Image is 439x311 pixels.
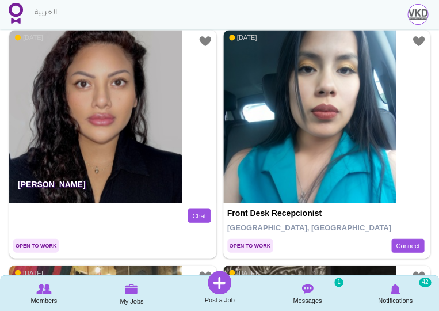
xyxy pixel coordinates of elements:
[229,33,257,41] span: [DATE]
[198,269,212,283] a: Add to Favourites
[411,269,426,283] a: Add to Favourites
[120,295,143,307] span: My Jobs
[13,238,59,252] span: Open to Work
[36,283,51,294] img: Browse Members
[391,238,424,253] a: Connect
[264,276,352,309] a: Messages Messages 1
[125,283,138,294] img: My Jobs
[227,238,273,252] span: Open to Work
[175,271,264,306] a: Post a Job Post a Job
[301,283,313,294] img: Messages
[188,208,210,223] a: Chat
[29,2,63,25] a: العربية
[419,278,431,287] small: 42
[204,294,234,306] span: Post a Job
[229,268,257,276] span: [DATE]
[411,34,426,48] a: Add to Favourites
[30,295,57,306] span: Members
[378,295,413,306] span: Notifications
[15,268,43,276] span: [DATE]
[198,34,212,48] a: Add to Favourites
[88,276,176,310] a: My Jobs My Jobs
[293,295,322,306] span: Messages
[351,276,439,309] a: Notifications Notifications 42
[15,33,43,41] span: [DATE]
[334,278,343,287] small: 1
[9,3,23,24] img: Home
[9,170,216,203] p: [PERSON_NAME]
[227,208,426,217] h4: Front Desk Recepcionist
[390,283,400,294] img: Notifications
[208,271,231,294] img: Post a Job
[227,223,391,232] span: [GEOGRAPHIC_DATA], [GEOGRAPHIC_DATA]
